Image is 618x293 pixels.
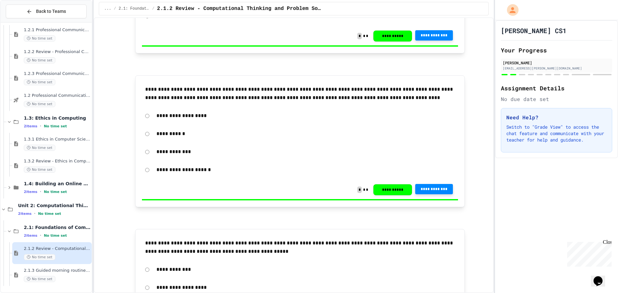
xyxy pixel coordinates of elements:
span: Unit 2: Computational Thinking & Problem-Solving [18,203,90,208]
span: 2 items [18,212,32,216]
span: No time set [24,145,55,151]
span: No time set [24,35,55,41]
span: • [34,211,35,216]
iframe: chat widget [591,267,612,287]
h3: Need Help? [506,114,607,121]
span: 2.1: Foundations of Computational Thinking [119,6,150,11]
span: No time set [44,190,67,194]
span: No time set [24,167,55,173]
span: / [114,6,116,11]
h2: Your Progress [501,46,612,55]
span: 1.2 Professional Communication [24,93,90,98]
span: • [40,233,41,238]
span: No time set [24,57,55,63]
span: 2 items [24,190,37,194]
span: 1.3.1 Ethics in Computer Science [24,137,90,142]
span: 2.1.3 Guided morning routine flowchart [24,268,90,273]
span: 2.1: Foundations of Computational Thinking [24,224,90,230]
h2: Assignment Details [501,84,612,93]
span: 1.3: Ethics in Computing [24,115,90,121]
span: 1.2.1 Professional Communication [24,27,90,33]
div: Chat with us now!Close [3,3,44,41]
p: Switch to "Grade View" to access the chat feature and communicate with your teacher for help and ... [506,124,607,143]
span: No time set [24,254,55,260]
span: • [40,189,41,194]
span: 1.2.3 Professional Communication Challenge [24,71,90,77]
div: [EMAIL_ADDRESS][PERSON_NAME][DOMAIN_NAME] [503,66,610,71]
span: 2 items [24,233,37,238]
span: 2 items [24,124,37,128]
h1: [PERSON_NAME] CS1 [501,26,566,35]
div: [PERSON_NAME] [503,60,610,66]
span: No time set [24,276,55,282]
span: ... [104,6,111,11]
div: No due date set [501,95,612,103]
span: 2.1.2 Review - Computational Thinking and Problem Solving [24,246,90,252]
span: No time set [44,233,67,238]
span: 1.3.2 Review - Ethics in Computer Science [24,159,90,164]
span: 2.1.2 Review - Computational Thinking and Problem Solving [157,5,322,13]
span: Back to Teams [36,8,66,15]
iframe: chat widget [565,239,612,267]
div: My Account [500,3,520,17]
span: 1.2.2 Review - Professional Communication [24,49,90,55]
span: / [152,6,154,11]
span: No time set [44,124,67,128]
span: No time set [38,212,61,216]
span: • [40,124,41,129]
span: No time set [24,101,55,107]
span: No time set [24,79,55,85]
span: 1.4: Building an Online Presence [24,181,90,187]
